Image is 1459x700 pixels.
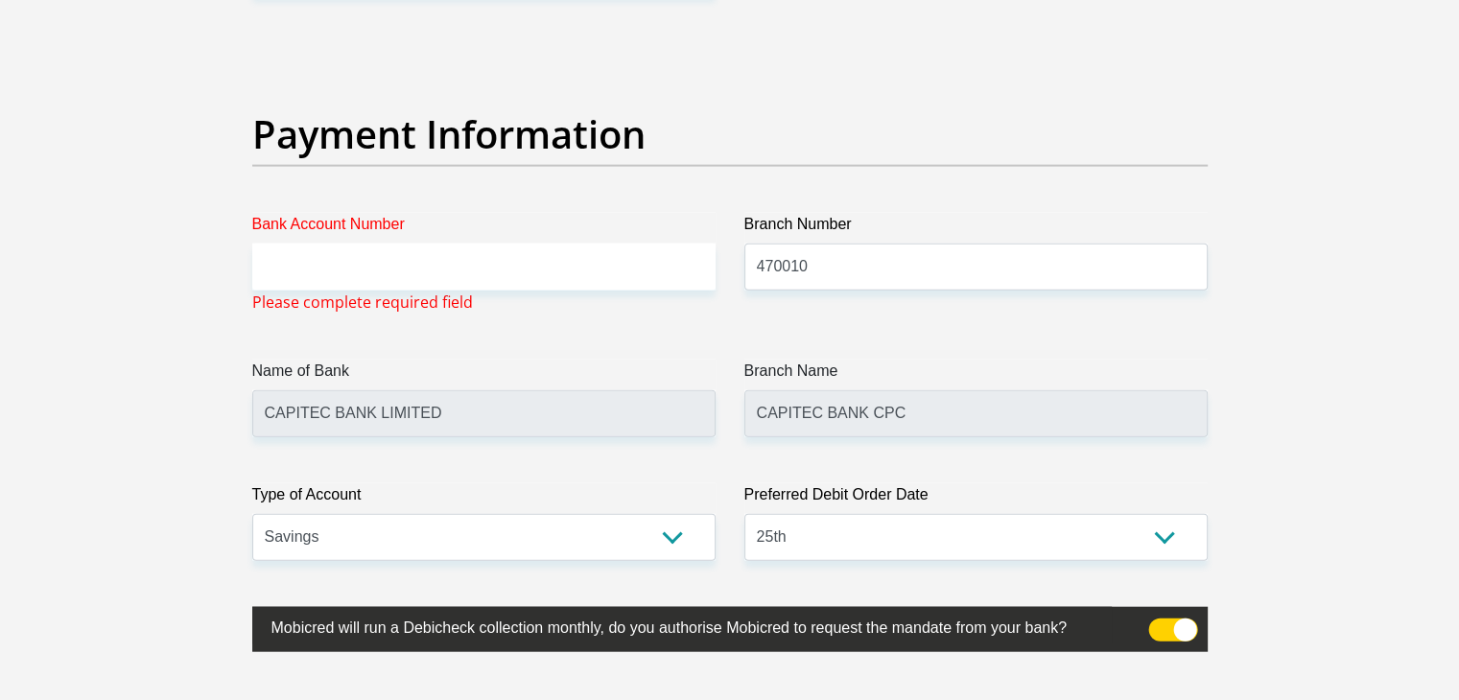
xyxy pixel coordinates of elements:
label: Type of Account [252,483,716,514]
input: Name of Bank [252,390,716,437]
label: Branch Number [744,213,1208,244]
label: Name of Bank [252,360,716,390]
input: Branch Number [744,244,1208,291]
input: Branch Name [744,390,1208,437]
label: Mobicred will run a Debicheck collection monthly, do you authorise Mobicred to request the mandat... [252,607,1112,644]
label: Preferred Debit Order Date [744,483,1208,514]
label: Branch Name [744,360,1208,390]
h2: Payment Information [252,111,1208,157]
input: Bank Account Number [252,244,716,291]
label: Bank Account Number [252,213,716,244]
span: Please complete required field [252,291,473,314]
